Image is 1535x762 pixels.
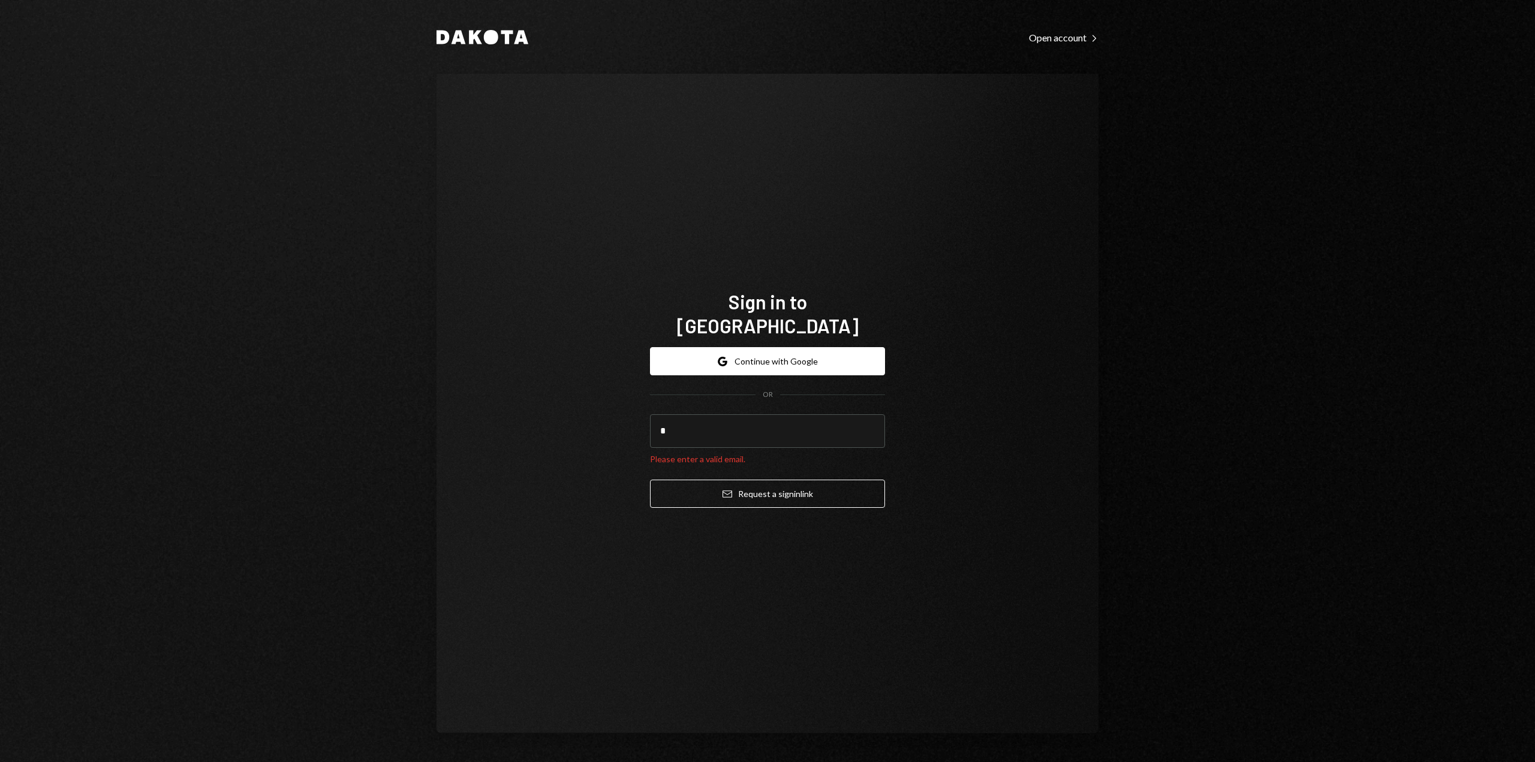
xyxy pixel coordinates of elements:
[763,390,773,400] div: OR
[1029,31,1098,44] a: Open account
[650,453,885,465] div: Please enter a valid email.
[650,480,885,508] button: Request a signinlink
[1029,32,1098,44] div: Open account
[650,347,885,375] button: Continue with Google
[650,290,885,338] h1: Sign in to [GEOGRAPHIC_DATA]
